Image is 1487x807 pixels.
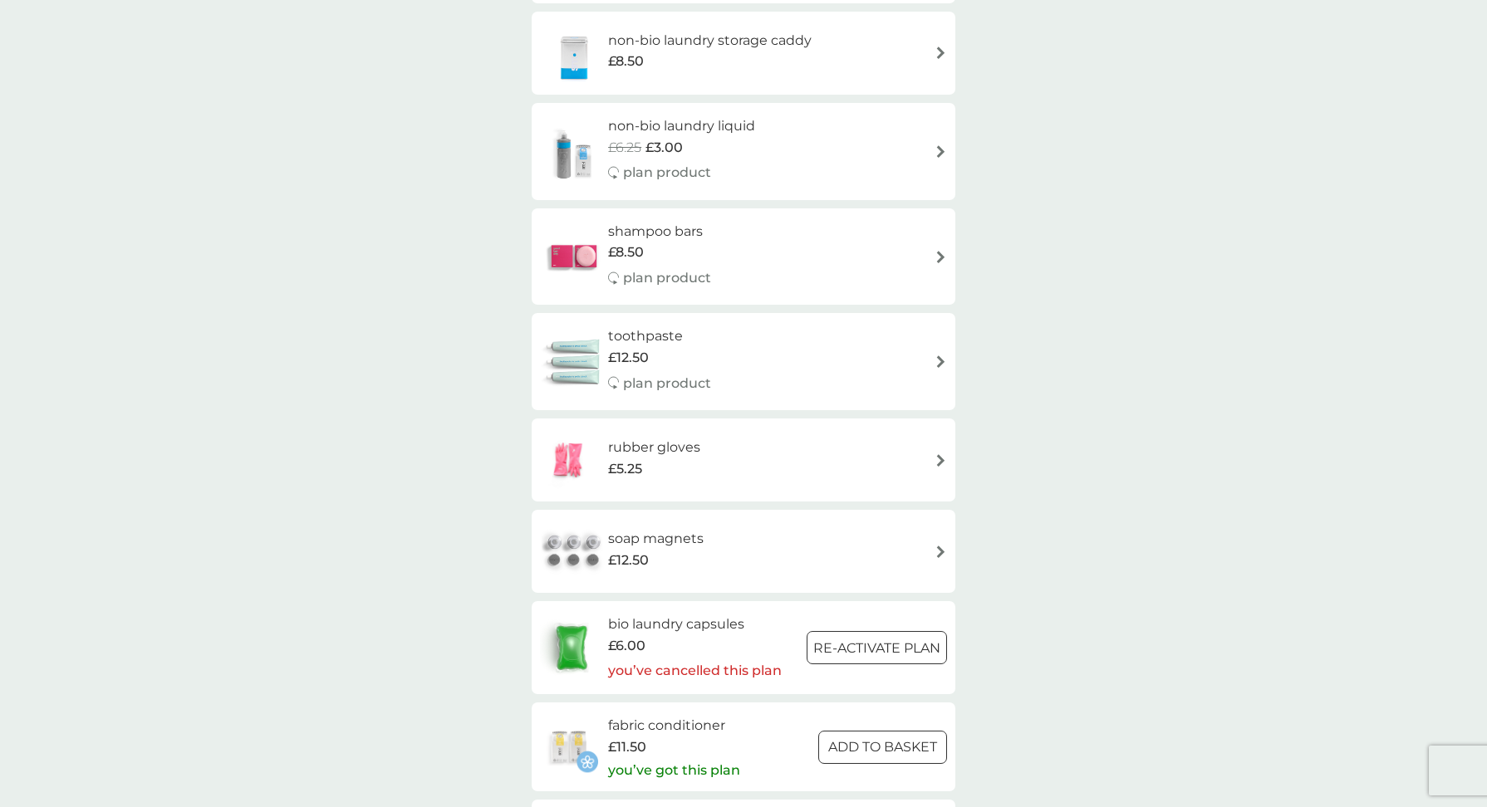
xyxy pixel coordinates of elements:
span: £12.50 [608,347,649,369]
h6: rubber gloves [608,437,700,458]
h6: toothpaste [608,325,711,347]
p: you’ve got this plan [608,760,740,781]
img: bio laundry capsules [540,619,603,677]
h6: non-bio laundry storage caddy [608,30,812,51]
img: non-bio laundry liquid [540,122,608,180]
img: arrow right [935,355,947,368]
img: non-bio laundry storage caddy [540,24,608,82]
img: soap magnets [540,522,608,580]
span: £8.50 [608,242,644,263]
img: rubber gloves [540,431,598,489]
span: £3.00 [645,137,683,159]
img: arrow right [935,46,947,59]
p: plan product [623,267,711,289]
span: £8.50 [608,51,644,72]
span: £6.25 [608,137,641,159]
img: toothpaste [540,333,608,391]
p: plan product [623,373,711,394]
span: £11.50 [608,736,646,758]
img: arrow right [935,251,947,263]
button: ADD TO BASKET [818,731,947,764]
span: £12.50 [608,550,649,571]
h6: shampoo bars [608,221,711,242]
h6: soap magnets [608,528,704,550]
h6: fabric conditioner [608,715,740,736]
p: plan product [623,162,711,183]
button: Re-activate Plan [807,631,947,664]
span: £6.00 [608,635,645,657]
h6: bio laundry capsules [608,614,782,635]
img: arrow right [935,145,947,158]
img: shampoo bars [540,227,608,286]
p: ADD TO BASKET [828,736,937,758]
p: you’ve cancelled this plan [608,660,782,682]
p: Re-activate Plan [813,638,940,659]
img: arrow right [935,545,947,558]
img: fabric conditioner [540,718,598,776]
img: arrow right [935,454,947,467]
h6: non-bio laundry liquid [608,115,755,137]
span: £5.25 [608,458,642,480]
